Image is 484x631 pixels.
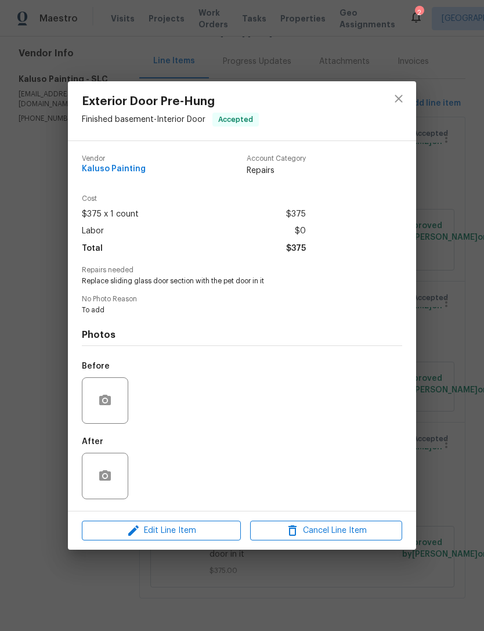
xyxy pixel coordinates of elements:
button: close [385,85,413,113]
button: Cancel Line Item [250,521,402,541]
span: No Photo Reason [82,295,402,303]
h4: Photos [82,329,402,341]
span: $375 [286,240,306,257]
span: Vendor [82,155,146,163]
span: Total [82,240,103,257]
span: Kaluso Painting [82,165,146,174]
div: 2 [415,7,423,19]
h5: After [82,438,103,446]
span: Edit Line Item [85,524,237,538]
span: Cost [82,195,306,203]
span: Accepted [214,114,258,125]
span: Account Category [247,155,306,163]
h5: Before [82,362,110,370]
span: Exterior Door Pre-Hung [82,95,259,108]
span: $375 [286,206,306,223]
span: $0 [295,223,306,240]
span: To add [82,305,370,315]
span: Replace sliding glass door section with the pet door in it [82,276,370,286]
span: Cancel Line Item [254,524,399,538]
span: Repairs needed [82,266,402,274]
span: $375 x 1 count [82,206,139,223]
button: Edit Line Item [82,521,241,541]
span: Repairs [247,165,306,176]
span: Finished basement - Interior Door [82,116,205,124]
span: Labor [82,223,104,240]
